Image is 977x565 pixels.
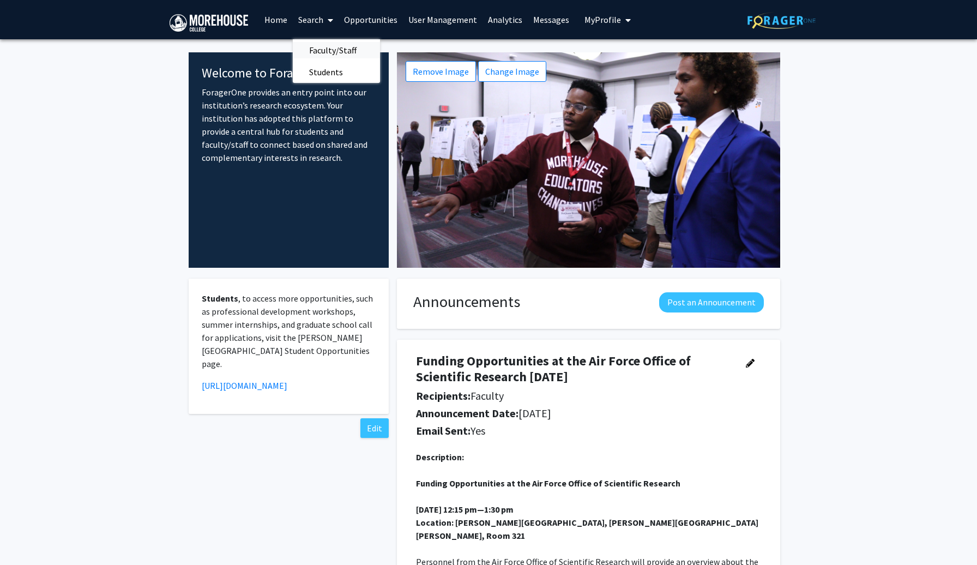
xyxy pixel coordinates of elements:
[659,292,764,312] button: Post an Announcement
[293,42,380,58] a: Faculty/Staff
[293,61,359,83] span: Students
[293,39,373,61] span: Faculty/Staff
[416,424,471,437] b: Email Sent:
[416,450,761,464] div: Description:
[397,52,780,268] img: Cover Image
[202,65,376,81] h4: Welcome to ForagerOne
[483,1,528,39] a: Analytics
[416,389,471,402] b: Recipients:
[747,12,816,29] img: ForagerOne Logo
[293,64,380,80] a: Students
[478,61,546,82] button: Change Image
[259,1,293,39] a: Home
[416,353,731,385] h4: Funding Opportunities at the Air Force Office of Scientific Research [DATE]
[202,292,376,370] p: , to access more opportunities, such as professional development workshops, summer internships, a...
[584,14,621,25] span: My Profile
[416,504,514,515] strong: [DATE] 12:15 pm—1:30 pm
[202,293,238,304] strong: Students
[413,292,520,311] h1: Announcements
[528,1,575,39] a: Messages
[170,14,248,32] img: Morehouse College Logo
[416,517,758,541] strong: Location: [PERSON_NAME][GEOGRAPHIC_DATA], [PERSON_NAME][GEOGRAPHIC_DATA][PERSON_NAME], Room 321
[202,86,376,164] p: ForagerOne provides an entry point into our institution’s research ecosystem. Your institution ha...
[416,407,731,420] h5: [DATE]
[416,478,680,489] strong: Funding Opportunities at the Air Force Office of Scientific Research
[406,61,476,82] button: Remove Image
[416,424,731,437] h5: Yes
[403,1,483,39] a: User Management
[8,516,46,557] iframe: Chat
[360,418,389,438] button: Edit
[293,1,339,39] a: Search
[339,1,403,39] a: Opportunities
[202,380,287,391] a: [URL][DOMAIN_NAME]
[416,389,731,402] h5: Faculty
[416,406,518,420] b: Announcement Date:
